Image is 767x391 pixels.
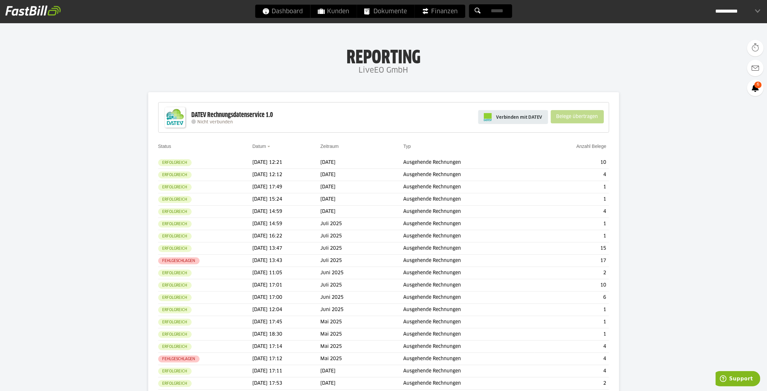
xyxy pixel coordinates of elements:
[403,279,535,292] td: Ausgehende Rechnungen
[252,169,320,181] td: [DATE] 12:12
[158,245,192,252] sl-badge: Erfolgreich
[535,255,609,267] td: 17
[252,193,320,206] td: [DATE] 15:24
[158,233,192,240] sl-badge: Erfolgreich
[478,110,548,124] a: Verbinden mit DATEV
[255,5,310,18] a: Dashboard
[403,267,535,279] td: Ausgehende Rechnungen
[158,380,192,387] sl-badge: Erfolgreich
[403,328,535,341] td: Ausgehende Rechnungen
[535,206,609,218] td: 4
[403,365,535,377] td: Ausgehende Rechnungen
[320,181,403,193] td: [DATE]
[403,206,535,218] td: Ausgehende Rechnungen
[320,218,403,230] td: Juli 2025
[403,230,535,242] td: Ausgehende Rechnungen
[320,341,403,353] td: Mai 2025
[535,341,609,353] td: 4
[320,169,403,181] td: [DATE]
[535,193,609,206] td: 1
[320,242,403,255] td: Juli 2025
[403,193,535,206] td: Ausgehende Rechnungen
[158,368,192,375] sl-badge: Erfolgreich
[162,104,188,131] img: DATEV-Datenservice Logo
[403,181,535,193] td: Ausgehende Rechnungen
[422,5,458,18] span: Finanzen
[403,169,535,181] td: Ausgehende Rechnungen
[716,371,760,388] iframe: Opens a widget where you can find more information
[535,328,609,341] td: 1
[364,5,407,18] span: Dokumente
[252,230,320,242] td: [DATE] 16:22
[252,267,320,279] td: [DATE] 11:05
[551,110,604,123] sl-button: Belege übertragen
[320,144,339,149] a: Zeitraum
[252,157,320,169] td: [DATE] 12:21
[252,353,320,365] td: [DATE] 17:12
[535,292,609,304] td: 6
[535,242,609,255] td: 15
[320,267,403,279] td: Juni 2025
[252,328,320,341] td: [DATE] 18:30
[158,343,192,350] sl-badge: Erfolgreich
[267,146,272,147] img: sort_desc.gif
[158,356,200,362] sl-badge: Fehlgeschlagen
[262,5,303,18] span: Dashboard
[252,144,266,149] a: Datum
[252,341,320,353] td: [DATE] 17:14
[252,181,320,193] td: [DATE] 17:49
[535,267,609,279] td: 2
[158,257,200,264] sl-badge: Fehlgeschlagen
[252,292,320,304] td: [DATE] 17:00
[484,113,492,121] img: pi-datev-logo-farbig-24.svg
[320,365,403,377] td: [DATE]
[158,184,192,191] sl-badge: Erfolgreich
[535,181,609,193] td: 1
[320,206,403,218] td: [DATE]
[252,365,320,377] td: [DATE] 17:11
[535,169,609,181] td: 4
[403,341,535,353] td: Ausgehende Rechnungen
[320,292,403,304] td: Juni 2025
[252,316,320,328] td: [DATE] 17:45
[158,294,192,301] sl-badge: Erfolgreich
[403,353,535,365] td: Ausgehende Rechnungen
[403,304,535,316] td: Ausgehende Rechnungen
[158,159,192,166] sl-badge: Erfolgreich
[158,144,171,149] a: Status
[252,255,320,267] td: [DATE] 13:43
[320,230,403,242] td: Juli 2025
[310,5,356,18] a: Kunden
[66,47,701,64] h1: Reporting
[158,196,192,203] sl-badge: Erfolgreich
[320,193,403,206] td: [DATE]
[535,304,609,316] td: 1
[198,120,233,124] span: Nicht verbunden
[496,114,543,120] span: Verbinden mit DATEV
[252,206,320,218] td: [DATE] 14:59
[5,5,61,16] img: fastbill_logo_white.png
[320,328,403,341] td: Mai 2025
[403,157,535,169] td: Ausgehende Rechnungen
[403,144,411,149] a: Typ
[403,316,535,328] td: Ausgehende Rechnungen
[403,377,535,390] td: Ausgehende Rechnungen
[535,157,609,169] td: 10
[320,157,403,169] td: [DATE]
[158,319,192,326] sl-badge: Erfolgreich
[747,80,764,96] a: 6
[403,242,535,255] td: Ausgehende Rechnungen
[357,5,414,18] a: Dokumente
[415,5,465,18] a: Finanzen
[320,304,403,316] td: Juni 2025
[158,270,192,277] sl-badge: Erfolgreich
[252,304,320,316] td: [DATE] 12:04
[158,171,192,178] sl-badge: Erfolgreich
[754,82,762,88] span: 6
[535,218,609,230] td: 1
[192,111,273,119] div: DATEV Rechnungsdatenservice 1.0
[535,279,609,292] td: 10
[320,353,403,365] td: Mai 2025
[403,255,535,267] td: Ausgehende Rechnungen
